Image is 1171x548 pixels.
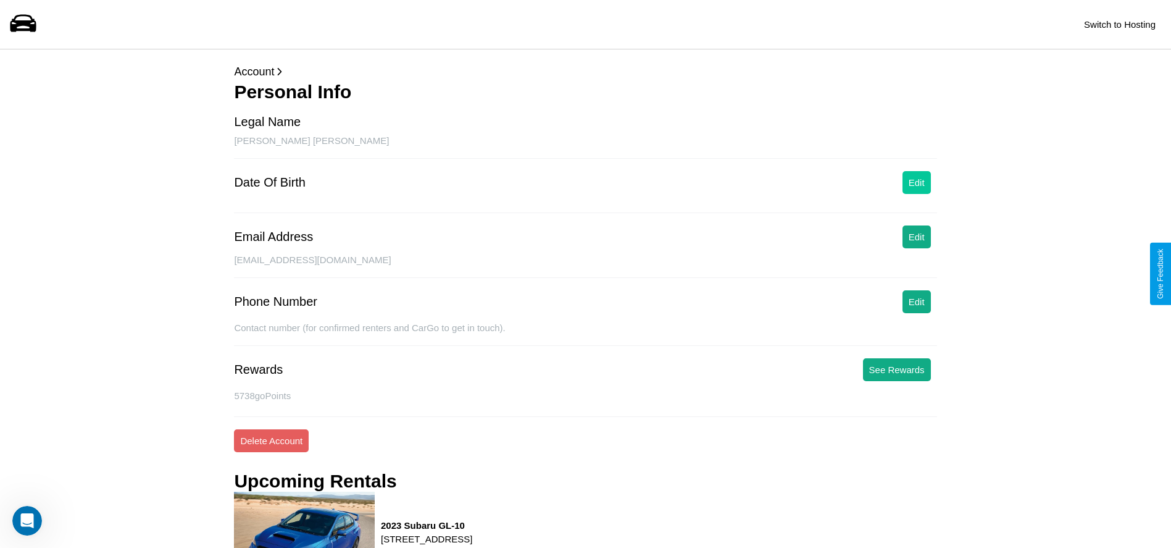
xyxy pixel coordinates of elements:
p: [STREET_ADDRESS] [381,531,472,547]
div: Give Feedback [1156,249,1165,299]
button: Edit [902,171,931,194]
div: Email Address [234,230,313,244]
button: See Rewards [863,358,931,381]
div: Phone Number [234,295,317,309]
div: Legal Name [234,115,301,129]
div: [EMAIL_ADDRESS][DOMAIN_NAME] [234,255,936,278]
h3: 2023 Subaru GL-10 [381,520,472,531]
iframe: Intercom live chat [12,506,42,536]
p: Account [234,62,936,82]
div: Contact number (for confirmed renters and CarGo to get in touch). [234,322,936,346]
div: Rewards [234,363,283,377]
button: Delete Account [234,429,309,452]
h3: Upcoming Rentals [234,471,396,492]
div: [PERSON_NAME] [PERSON_NAME] [234,135,936,159]
button: Switch to Hosting [1078,13,1162,36]
button: Edit [902,290,931,313]
p: 5738 goPoints [234,387,936,404]
button: Edit [902,226,931,248]
div: Date Of Birth [234,175,306,190]
h3: Personal Info [234,82,936,103]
